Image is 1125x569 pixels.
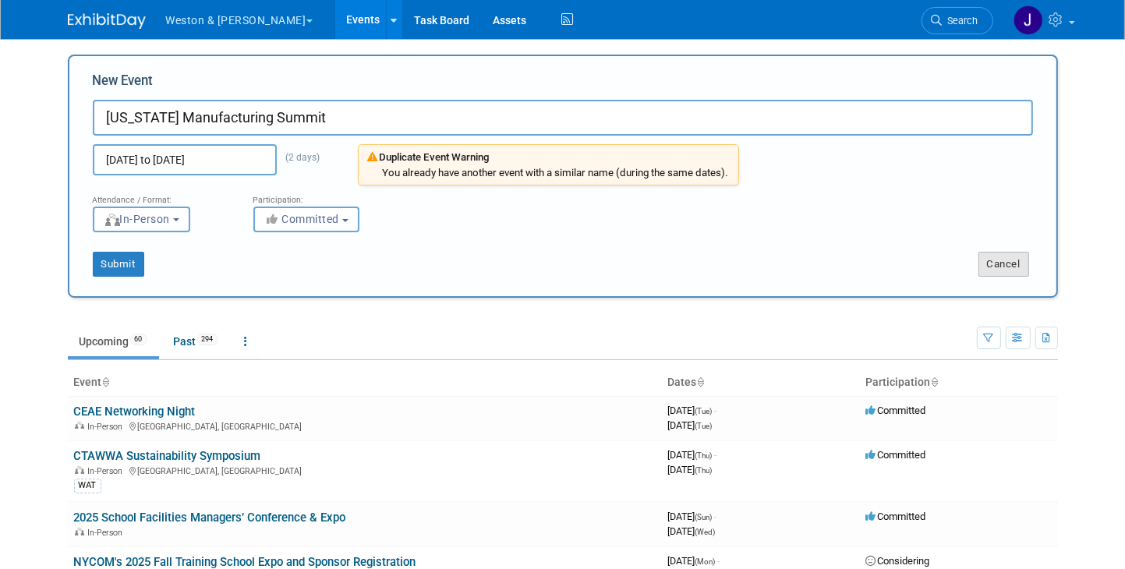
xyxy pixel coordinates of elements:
div: Duplicate Event Warning [368,150,729,165]
a: Search [922,7,993,34]
span: - [718,555,720,567]
label: New Event [93,72,154,96]
a: NYCOM's 2025 Fall Training School Expo and Sponsor Registration [74,555,416,569]
span: (2 days) [277,152,320,163]
span: [DATE] [668,419,713,431]
span: 60 [130,334,147,345]
span: (Thu) [695,451,713,460]
span: - [715,449,717,461]
span: In-Person [88,528,128,538]
button: Submit [93,252,144,277]
img: In-Person Event [75,466,84,474]
div: Attendance / Format: [93,186,230,206]
th: Participation [860,369,1058,396]
a: Past294 [162,327,230,356]
input: Name of Trade Show / Conference [93,100,1033,136]
th: Event [68,369,662,396]
a: Sort by Participation Type [931,376,939,388]
span: (Mon) [695,557,716,566]
span: [DATE] [668,555,720,567]
th: Dates [662,369,860,396]
span: Committed [866,511,926,522]
span: [DATE] [668,405,717,416]
div: [GEOGRAPHIC_DATA], [GEOGRAPHIC_DATA] [74,419,656,432]
a: Sort by Event Name [102,376,110,388]
div: WAT [74,479,101,493]
span: [DATE] [668,449,717,461]
span: 294 [197,334,218,345]
span: Committed [866,449,926,461]
span: [DATE] [668,511,717,522]
div: Participation: [253,186,391,206]
span: [DATE] [668,464,713,475]
a: CTAWWA Sustainability Symposium [74,449,261,463]
a: Sort by Start Date [697,376,705,388]
span: Considering [866,555,930,567]
img: ExhibitDay [68,13,146,29]
button: In-Person [93,207,190,232]
span: Committed [866,405,926,416]
a: Upcoming60 [68,327,159,356]
img: In-Person Event [75,422,84,429]
img: Janet Ruggles-Power [1014,5,1043,35]
input: Start Date - End Date [93,144,277,175]
span: (Wed) [695,528,716,536]
button: Cancel [978,252,1029,277]
img: In-Person Event [75,528,84,535]
span: - [715,511,717,522]
button: Committed [253,207,359,232]
div: [GEOGRAPHIC_DATA], [GEOGRAPHIC_DATA] [74,464,656,476]
div: You already have another event with a similar name (during the same dates). [383,167,729,179]
span: Search [943,15,978,27]
span: In-Person [88,422,128,432]
span: In-Person [104,213,171,225]
a: CEAE Networking Night [74,405,196,419]
span: (Sun) [695,513,713,521]
span: (Tue) [695,422,713,430]
span: In-Person [88,466,128,476]
span: (Tue) [695,407,713,415]
span: Committed [264,213,340,225]
span: (Thu) [695,466,713,475]
span: - [715,405,717,416]
a: 2025 School Facilities Managers’ Conference & Expo [74,511,346,525]
span: [DATE] [668,525,716,537]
